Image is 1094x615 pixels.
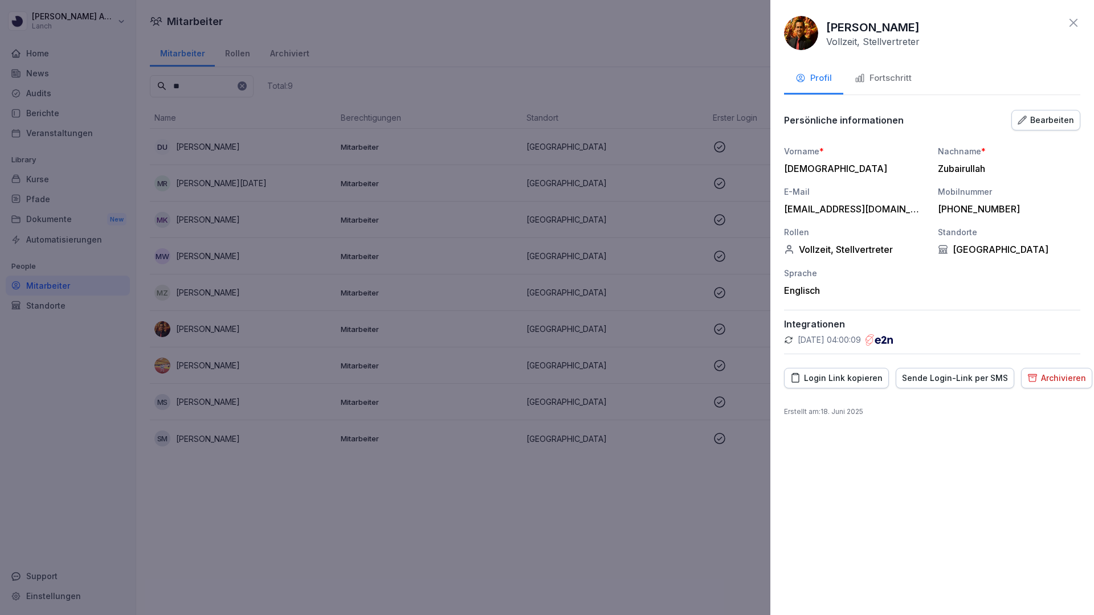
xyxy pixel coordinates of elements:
div: [PHONE_NUMBER] [938,203,1075,215]
div: Mobilnummer [938,186,1080,198]
button: Fortschritt [843,64,923,95]
div: Standorte [938,226,1080,238]
div: Fortschritt [855,72,912,85]
div: [GEOGRAPHIC_DATA] [938,244,1080,255]
div: Zubairullah [938,163,1075,174]
button: Profil [784,64,843,95]
div: Vorname [784,145,926,157]
div: Profil [795,72,832,85]
div: [EMAIL_ADDRESS][DOMAIN_NAME] [784,203,921,215]
div: Sprache [784,267,926,279]
img: nyq7rlq029aljo85wrfbj6qn.png [784,16,818,50]
button: Bearbeiten [1011,110,1080,130]
div: [DEMOGRAPHIC_DATA] [784,163,921,174]
p: Vollzeit, Stellvertreter [826,36,920,47]
p: Persönliche informationen [784,114,904,126]
p: [DATE] 04:00:09 [798,334,861,346]
p: Integrationen [784,318,1080,330]
div: Bearbeiten [1018,114,1074,126]
div: Nachname [938,145,1080,157]
div: E-Mail [784,186,926,198]
div: Rollen [784,226,926,238]
div: Login Link kopieren [790,372,883,384]
button: Archivieren [1021,368,1092,388]
img: e2n.png [866,334,893,346]
div: Archivieren [1027,372,1086,384]
button: Sende Login-Link per SMS [896,368,1014,388]
div: Englisch [784,285,926,296]
p: Erstellt am : 18. Juni 2025 [784,407,1080,417]
div: Sende Login-Link per SMS [902,372,1008,384]
p: [PERSON_NAME] [826,19,920,36]
div: Vollzeit, Stellvertreter [784,244,926,255]
button: Login Link kopieren [784,368,889,388]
